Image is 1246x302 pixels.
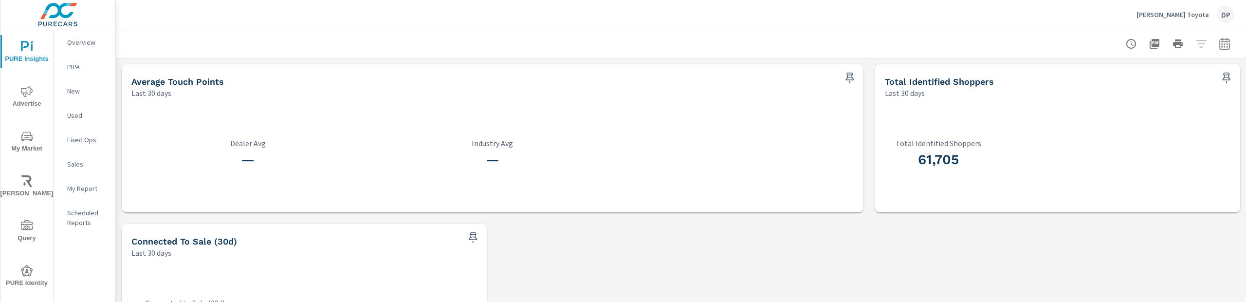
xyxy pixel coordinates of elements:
h3: — [376,151,609,168]
span: Advertise [3,86,50,110]
p: New [67,86,108,96]
div: Fixed Ops [54,132,115,147]
h3: — [131,151,365,168]
span: Query [3,220,50,244]
p: Last 30 days [131,247,171,259]
div: Scheduled Reports [54,206,115,230]
p: Last 30 days [885,87,925,99]
h5: Connected to Sale (30d) [131,236,237,246]
h5: Total Identified Shoppers [885,76,994,87]
div: Overview [54,35,115,50]
span: PURE Identity [3,265,50,289]
span: Save this to your personalized report [842,70,858,86]
p: PIPA [67,62,108,72]
button: "Export Report to PDF" [1145,34,1164,54]
p: Scheduled Reports [67,208,108,227]
h5: Average Touch Points [131,76,224,87]
p: Overview [67,38,108,47]
p: Industry Avg [376,139,609,148]
div: Used [54,108,115,123]
div: PIPA [54,59,115,74]
div: My Report [54,181,115,196]
span: PURE Insights [3,41,50,65]
div: New [54,84,115,98]
span: My Market [3,131,50,154]
div: DP [1217,6,1234,23]
p: Fixed Ops [67,135,108,145]
h3: 61,705 [885,151,992,168]
p: Total Identified Shoppers [885,139,992,148]
p: My Report [67,184,108,193]
p: Used [67,111,108,120]
p: Dealer Avg [131,139,365,148]
p: [PERSON_NAME] Toyota [1136,10,1209,19]
p: Last 30 days [131,87,171,99]
span: [PERSON_NAME] [3,175,50,199]
span: Save this to your personalized report [465,230,481,245]
span: Save this to your personalized report [1219,70,1234,86]
button: Print Report [1168,34,1188,54]
div: Sales [54,157,115,171]
button: Select Date Range [1215,34,1234,54]
p: Sales [67,159,108,169]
